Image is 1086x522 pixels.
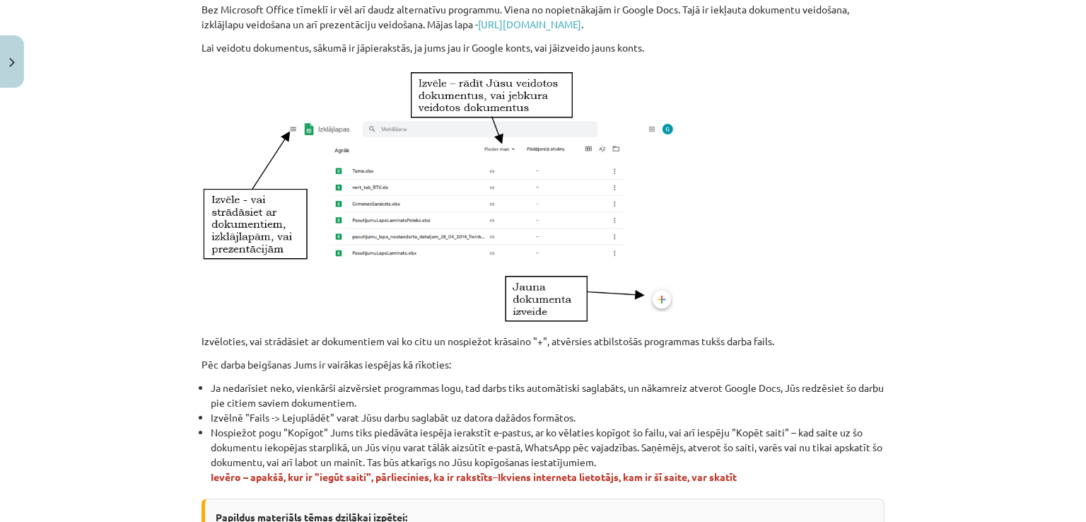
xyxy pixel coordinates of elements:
span: – [493,470,737,483]
li: Ja nedarīsiet neko, vienkārši aizvērsiet programmas logu, tad darbs tiks automātiski saglabāts, u... [211,381,884,410]
span: Ievēro – apakšā, kur ir "iegūt saiti", pārliecinies, ka ir rakstīts [211,470,493,483]
p: Bez Microsoft Office tīmeklī ir vēl arī daudz alternatīvu programmu. Viena no nopietnākajām ir Go... [202,2,884,32]
p: Pēc darba beigšanas Jums ir vairākas iespējas kā rīkoties: [202,357,884,372]
strong: Ikviens interneta lietotājs, kam ir šī saite, var skatīt [498,470,737,483]
a: [URL][DOMAIN_NAME] [478,18,581,30]
img: icon-close-lesson-0947bae3869378f0d4975bcd49f059093ad1ed9edebbc8119c70593378902aed.svg [9,58,15,67]
li: Nospiežot pogu "Kopīgot" Jums tiks piedāvāta iespēja ierakstīt e-pastus, ar ko vēlaties kopīgot š... [211,425,884,485]
p: Lai veidotu dokumentus, sākumā ir jāpierakstās, ja jums jau ir Google konts, vai jāizveido jauns ... [202,40,884,55]
li: Izvēlnē "Fails -> Lejuplādēt" varat Jūsu darbu saglabāt uz datora dažādos formātos. [211,410,884,425]
p: Izvēloties, vai strādāsiet ar dokumentiem vai ko citu un nospiežot krāsaino "+", atvērsies atbils... [202,334,884,349]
